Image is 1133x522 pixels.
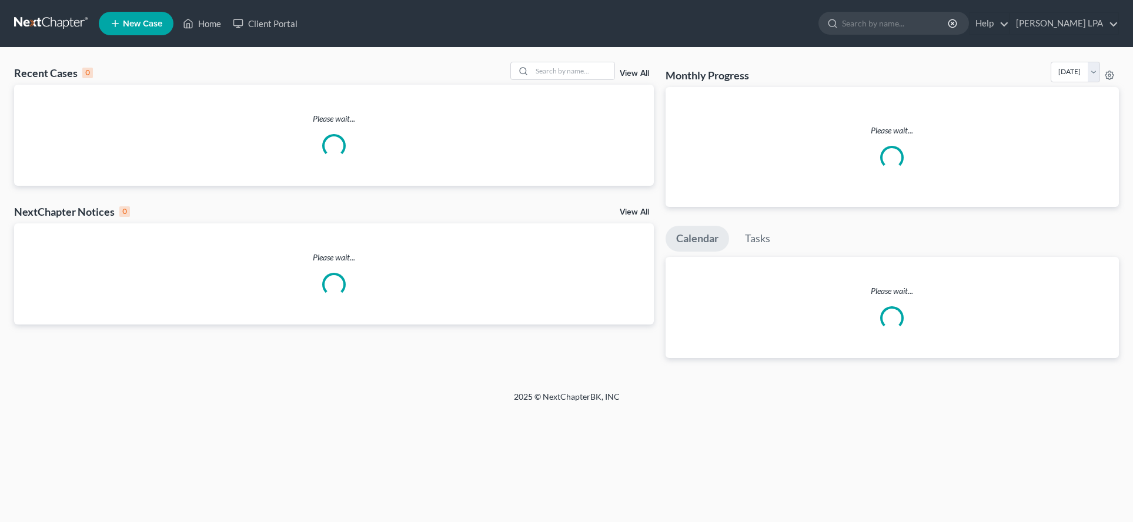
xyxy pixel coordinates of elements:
input: Search by name... [532,62,614,79]
input: Search by name... [842,12,950,34]
a: View All [620,69,649,78]
div: NextChapter Notices [14,205,130,219]
div: Recent Cases [14,66,93,80]
div: 0 [119,206,130,217]
div: 2025 © NextChapterBK, INC [232,391,902,412]
a: View All [620,208,649,216]
span: New Case [123,19,162,28]
h3: Monthly Progress [666,68,749,82]
a: [PERSON_NAME] LPA [1010,13,1118,34]
p: Please wait... [14,113,654,125]
a: Calendar [666,226,729,252]
p: Please wait... [675,125,1109,136]
p: Please wait... [14,252,654,263]
a: Tasks [734,226,781,252]
a: Home [177,13,227,34]
p: Please wait... [666,285,1119,297]
div: 0 [82,68,93,78]
a: Help [970,13,1009,34]
a: Client Portal [227,13,303,34]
